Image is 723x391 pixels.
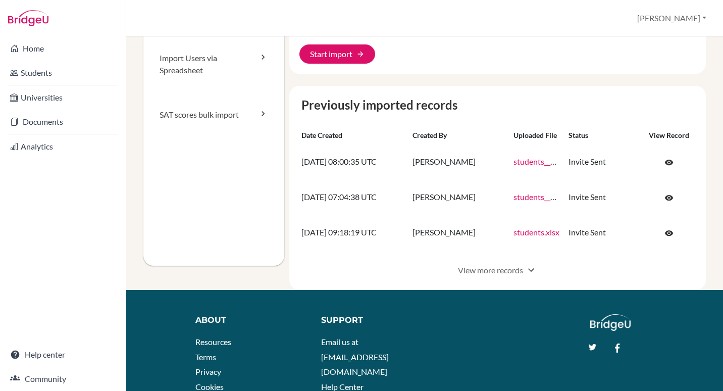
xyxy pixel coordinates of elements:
[2,345,124,365] a: Help center
[297,126,408,144] th: Date created
[654,223,684,242] a: Click to open the record on its current state
[408,180,509,215] td: [PERSON_NAME]
[564,215,640,251] td: Invite Sent
[195,314,299,326] div: About
[513,227,559,237] a: students.xlsx
[408,144,509,180] td: [PERSON_NAME]
[356,50,365,58] span: arrow_forward
[664,193,674,203] span: visibility
[408,215,509,251] td: [PERSON_NAME]
[8,10,48,26] img: Bridge-U
[564,180,640,215] td: Invite Sent
[2,136,124,157] a: Analytics
[513,192,573,202] a: students__1_.xlsx
[509,126,565,144] th: Uploaded file
[297,215,408,251] td: [DATE] 09:18:19 UTC
[447,261,548,280] button: View more recordsexpand_more
[513,157,573,166] a: students__1_.xlsx
[640,126,698,144] th: View record
[143,36,284,92] a: Import Users via Spreadsheet
[654,188,684,207] a: Click to open the record on its current state
[297,144,408,180] td: [DATE] 08:00:35 UTC
[664,229,674,238] span: visibility
[321,337,389,376] a: Email us at [EMAIL_ADDRESS][DOMAIN_NAME]
[143,92,284,137] a: SAT scores bulk import
[2,63,124,83] a: Students
[564,144,640,180] td: Invite Sent
[321,314,415,326] div: Support
[2,369,124,389] a: Community
[564,126,640,144] th: Status
[2,38,124,59] a: Home
[2,87,124,108] a: Universities
[2,112,124,132] a: Documents
[195,352,216,362] a: Terms
[195,367,221,376] a: Privacy
[297,180,408,215] td: [DATE] 07:04:38 UTC
[590,314,631,331] img: logo_white@2x-f4f0deed5e89b7ecb1c2cc34c3e3d731f90f0f143d5ea2071677605dd97b5244.png
[654,153,684,172] a: Click to open the record on its current state
[195,337,231,347] a: Resources
[299,44,375,64] button: Start import
[408,126,509,144] th: Created by
[633,9,711,28] button: [PERSON_NAME]
[525,264,537,276] span: expand_more
[664,158,674,167] span: visibility
[297,96,698,114] caption: Previously imported records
